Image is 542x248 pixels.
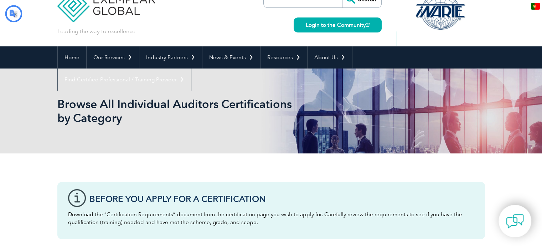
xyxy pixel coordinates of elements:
a: Home [58,46,86,69]
a: Login to the Community [294,17,382,32]
a: About Us [308,46,352,69]
img: contact-chat.png [506,212,524,230]
img: pt [531,3,540,10]
a: Resources [260,46,307,69]
a: Industry Partners [139,46,202,69]
p: Leading the way to excellence [57,27,135,35]
a: News & Events [202,46,260,69]
h1: Browse All Individual Auditors Certifications by Category [57,97,331,125]
img: open_square.png [366,23,370,27]
a: Our Services [87,46,139,69]
h3: Before You Apply For a Certification [89,194,474,203]
p: Download the “Certification Requirements” document from the certification page you wish to apply ... [68,211,474,226]
a: Find Certified Professional / Training Provider [58,69,191,91]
